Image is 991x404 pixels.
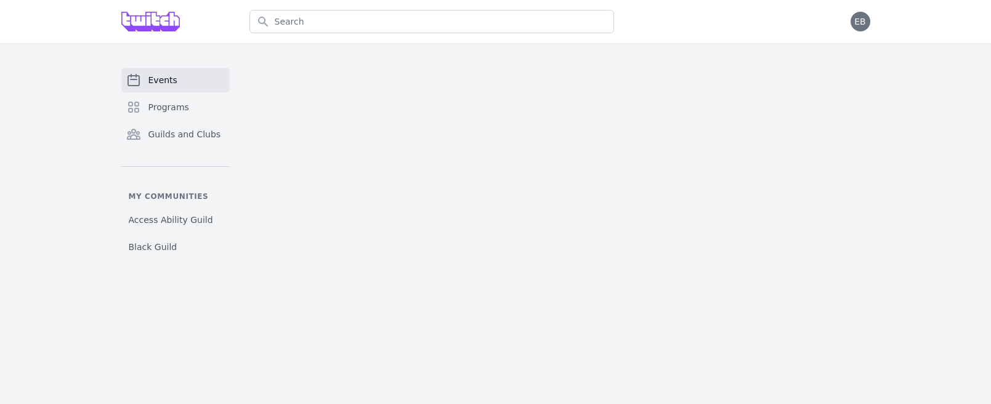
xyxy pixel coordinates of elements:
span: EB [854,17,865,26]
input: Search [249,10,614,33]
span: Programs [148,101,189,113]
span: Events [148,74,177,86]
span: Black Guild [129,241,177,253]
a: Programs [121,95,230,119]
a: Access Ability Guild [121,209,230,231]
img: Grove [121,12,180,31]
span: Guilds and Clubs [148,128,221,140]
p: My communities [121,192,230,201]
a: Black Guild [121,236,230,258]
nav: Sidebar [121,68,230,258]
a: Events [121,68,230,92]
span: Access Ability Guild [129,214,213,226]
button: EB [851,12,870,31]
a: Guilds and Clubs [121,122,230,147]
